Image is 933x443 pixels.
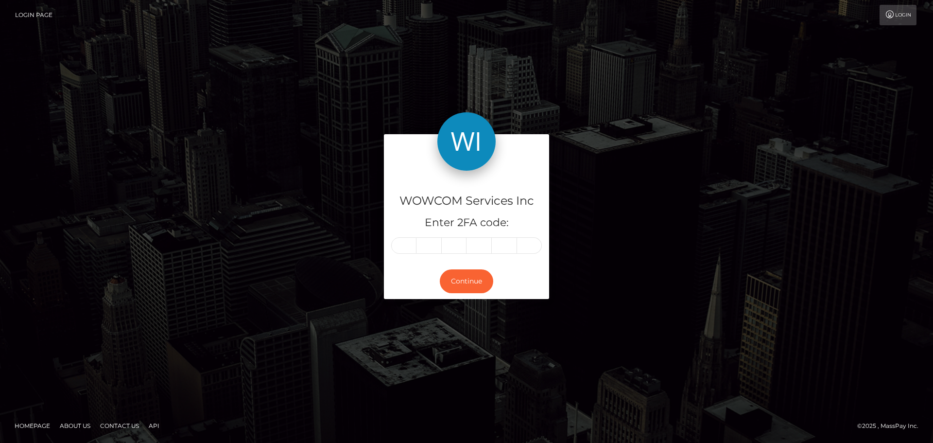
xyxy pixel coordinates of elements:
[145,418,163,433] a: API
[440,269,493,293] button: Continue
[391,215,542,230] h5: Enter 2FA code:
[857,421,926,431] div: © 2025 , MassPay Inc.
[437,112,496,171] img: WOWCOM Services Inc
[880,5,916,25] a: Login
[96,418,143,433] a: Contact Us
[15,5,52,25] a: Login Page
[56,418,94,433] a: About Us
[11,418,54,433] a: Homepage
[391,193,542,210] h4: WOWCOM Services Inc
